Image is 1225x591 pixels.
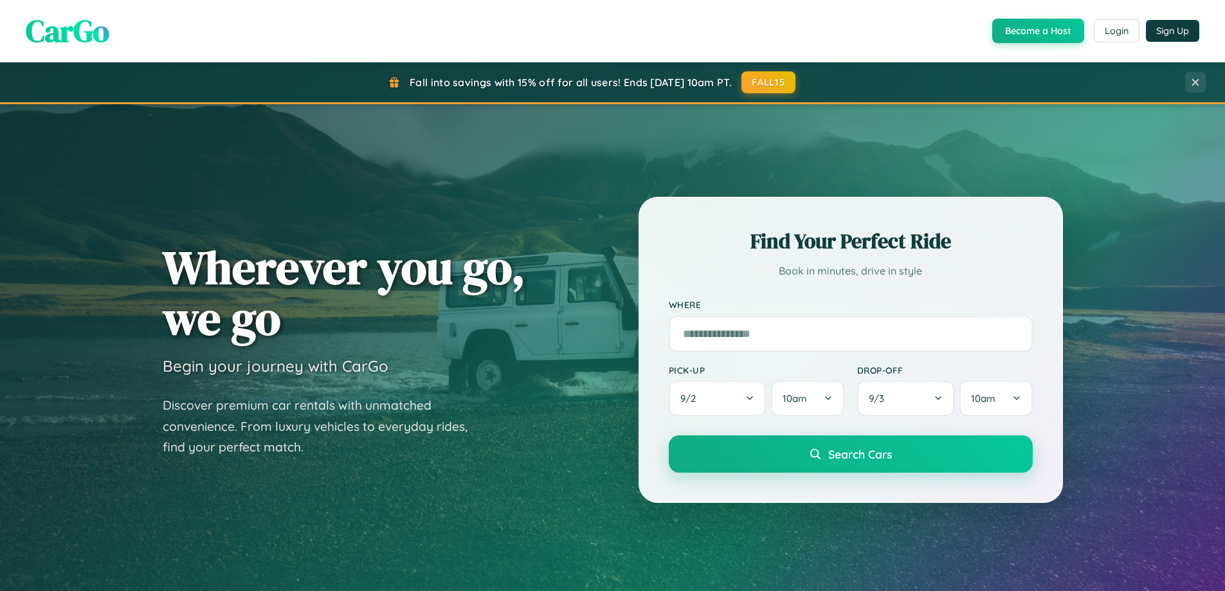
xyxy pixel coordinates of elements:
[869,392,891,405] span: 9 / 3
[1146,20,1199,42] button: Sign Up
[669,227,1033,255] h2: Find Your Perfect Ride
[163,356,388,376] h3: Begin your journey with CarGo
[669,262,1033,280] p: Book in minutes, drive in style
[1094,19,1139,42] button: Login
[741,71,795,93] button: FALL15
[959,381,1032,416] button: 10am
[680,392,702,405] span: 9 / 2
[163,242,525,343] h1: Wherever you go, we go
[669,365,844,376] label: Pick-up
[163,395,484,458] p: Discover premium car rentals with unmatched convenience. From luxury vehicles to everyday rides, ...
[771,381,844,416] button: 10am
[26,10,109,52] span: CarGo
[828,447,892,461] span: Search Cars
[410,76,732,89] span: Fall into savings with 15% off for all users! Ends [DATE] 10am PT.
[783,392,807,405] span: 10am
[669,300,1033,311] label: Where
[669,381,767,416] button: 9/2
[992,19,1084,43] button: Become a Host
[669,435,1033,473] button: Search Cars
[971,392,995,405] span: 10am
[857,365,1033,376] label: Drop-off
[857,381,955,416] button: 9/3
